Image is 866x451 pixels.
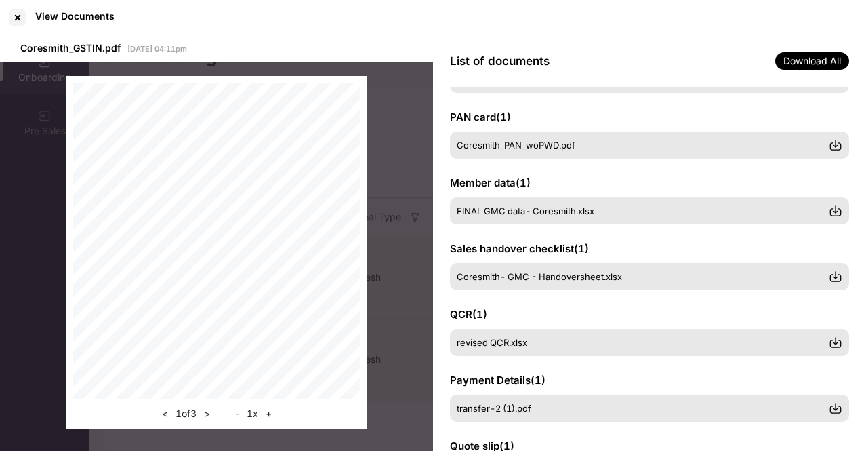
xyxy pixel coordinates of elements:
span: revised QCR.xlsx [457,337,527,348]
span: QCR ( 1 ) [450,308,487,321]
span: List of documents [450,54,550,68]
span: Payment Details ( 1 ) [450,374,545,387]
button: > [200,406,214,422]
span: Sales handover checklist ( 1 ) [450,242,589,255]
img: svg+xml;base64,PHN2ZyBpZD0iRG93bmxvYWQtMzJ4MzIiIHhtbG5zPSJodHRwOi8vd3d3LnczLm9yZy8yMDAwL3N2ZyIgd2... [829,138,842,152]
span: [DATE] 04:11pm [127,44,187,54]
span: Member data ( 1 ) [450,176,531,189]
div: 1 x [231,406,276,422]
div: 1 of 3 [158,406,214,422]
span: Coresmith_GSTIN.pdf [20,42,121,54]
img: svg+xml;base64,PHN2ZyBpZD0iRG93bmxvYWQtMzJ4MzIiIHhtbG5zPSJodHRwOi8vd3d3LnczLm9yZy8yMDAwL3N2ZyIgd2... [829,270,842,283]
span: Coresmith_PAN_woPWD.pdf [457,140,575,151]
img: svg+xml;base64,PHN2ZyBpZD0iRG93bmxvYWQtMzJ4MzIiIHhtbG5zPSJodHRwOi8vd3d3LnczLm9yZy8yMDAwL3N2ZyIgd2... [829,401,842,415]
span: FINAL GMC data- Coresmith.xlsx [457,205,594,216]
div: View Documents [35,10,115,22]
span: transfer-2 (1).pdf [457,403,531,414]
button: + [262,406,276,422]
img: svg+xml;base64,PHN2ZyBpZD0iRG93bmxvYWQtMzJ4MzIiIHhtbG5zPSJodHRwOi8vd3d3LnczLm9yZy8yMDAwL3N2ZyIgd2... [829,336,842,349]
span: PAN card ( 1 ) [450,111,511,123]
span: Download All [775,52,849,70]
button: - [231,406,243,422]
img: svg+xml;base64,PHN2ZyBpZD0iRG93bmxvYWQtMzJ4MzIiIHhtbG5zPSJodHRwOi8vd3d3LnczLm9yZy8yMDAwL3N2ZyIgd2... [829,204,842,218]
span: Coresmith- GMC - Handoversheet.xlsx [457,271,622,282]
button: < [158,406,172,422]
